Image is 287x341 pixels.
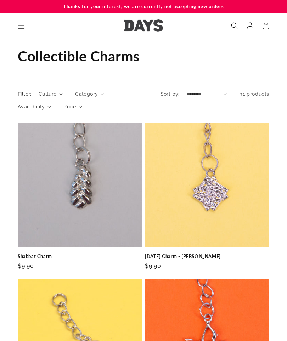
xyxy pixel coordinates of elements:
span: Availability [18,103,45,111]
summary: Category (0 selected) [75,90,104,98]
summary: Menu [13,18,29,34]
span: 31 products [240,91,269,97]
span: Category [75,90,98,98]
span: Culture [39,90,57,98]
summary: Availability (0 selected) [18,103,51,111]
summary: Culture (0 selected) [39,90,63,98]
a: [DATE] Charm - [PERSON_NAME] [145,253,269,259]
h2: Filter: [18,90,32,98]
img: Days United [124,19,163,32]
label: Sort by: [161,91,180,97]
span: Price [63,103,76,111]
summary: Price [63,103,82,111]
h1: Collectible Charms [18,47,269,65]
summary: Search [227,18,242,34]
a: Shabbat Charm [18,253,142,259]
